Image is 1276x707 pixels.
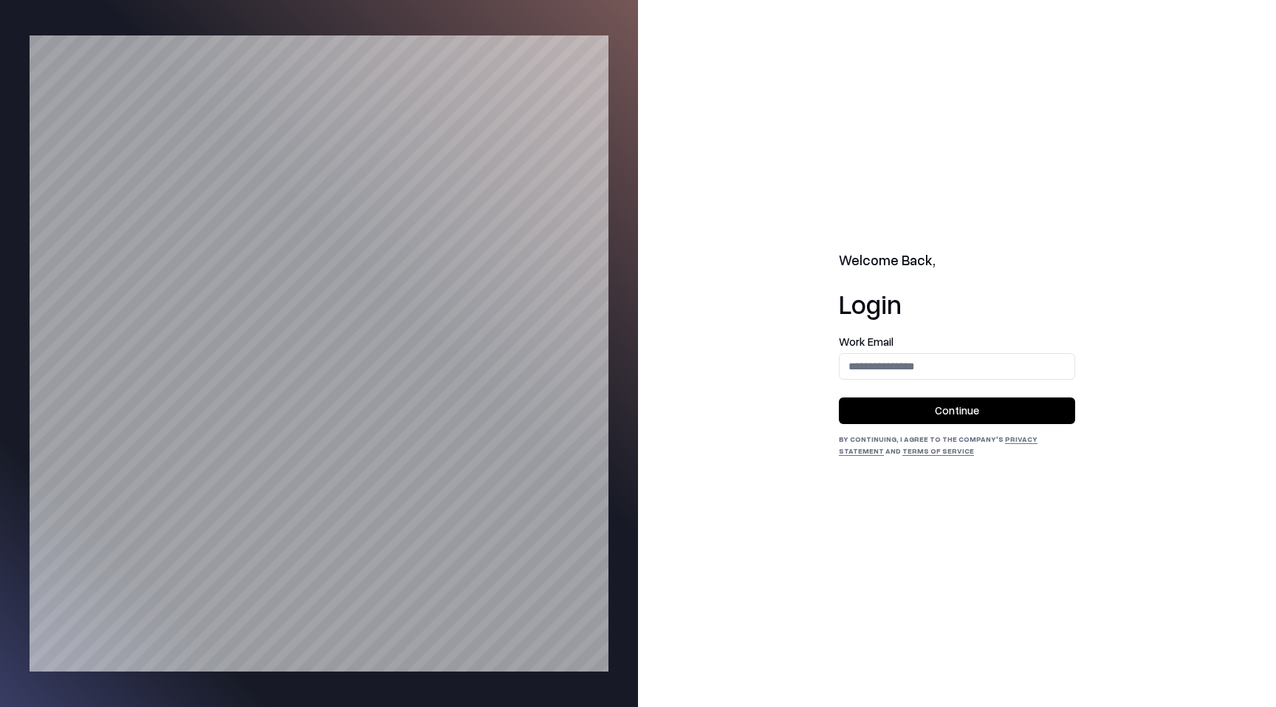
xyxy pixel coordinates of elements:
[839,397,1075,424] button: Continue
[839,434,1037,455] a: Privacy Statement
[839,433,1075,457] div: By continuing, I agree to the Company's and
[839,289,1075,318] h1: Login
[839,336,1075,347] label: Work Email
[902,446,974,455] a: Terms of Service
[839,250,1075,271] h2: Welcome Back,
